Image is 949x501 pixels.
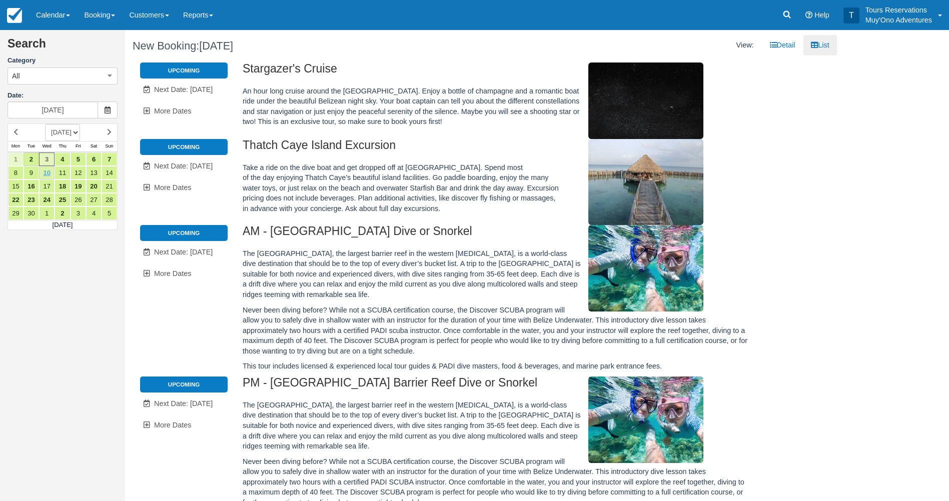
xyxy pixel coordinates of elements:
img: checkfront-main-nav-mini-logo.png [7,8,22,23]
a: List [803,35,836,55]
a: 10 [39,166,55,179]
img: M294-1 [588,225,703,311]
h2: AM - [GEOGRAPHIC_DATA] Dive or Snorkel [243,225,750,243]
img: M308-1 [588,62,703,139]
a: 23 [24,193,39,206]
a: 21 [102,179,117,193]
a: 4 [86,206,102,220]
td: [DATE] [8,220,118,230]
li: Upcoming [140,139,228,155]
a: 5 [71,152,86,166]
a: 1 [39,206,55,220]
a: 1 [8,152,24,166]
span: More Dates [154,183,191,191]
a: 3 [39,152,55,166]
p: Tours Reservations [865,5,932,15]
li: Upcoming [140,62,228,78]
p: This tour includes licensed & experienced local tour guides & PADI dive masters, food & beverages... [243,361,750,371]
a: 16 [24,179,39,193]
p: The [GEOGRAPHIC_DATA], the largest barrier reef in the western [MEDICAL_DATA], is a world-class d... [243,400,750,451]
span: [DATE] [199,39,233,52]
th: Sat [86,141,102,152]
div: T [843,7,859,23]
a: 17 [39,179,55,193]
span: Next Date: [DATE] [154,248,213,256]
img: M296-1 [588,139,703,225]
a: 18 [55,179,70,193]
th: Mon [8,141,24,152]
a: 12 [71,166,86,179]
p: Never been diving before? While not a SCUBA certification course, the Discover SCUBA program will... [243,305,750,356]
a: 29 [8,206,24,220]
label: Date: [8,91,118,100]
h2: Search [8,37,118,56]
a: 24 [39,193,55,206]
a: 6 [86,152,102,166]
a: 22 [8,193,24,206]
a: 13 [86,166,102,179]
a: 28 [102,193,117,206]
th: Thu [55,141,70,152]
button: All [8,67,118,84]
span: Next Date: [DATE] [154,399,213,407]
span: All [12,71,20,81]
a: 7 [102,152,117,166]
label: Category [8,56,118,65]
a: Next Date: [DATE] [140,79,228,100]
li: Upcoming [140,376,228,392]
a: 15 [8,179,24,193]
span: Next Date: [DATE] [154,85,213,93]
span: Help [814,11,829,19]
a: 14 [102,166,117,179]
p: An hour long cruise around the [GEOGRAPHIC_DATA]. Enjoy a bottle of champagne and a romantic boat... [243,86,750,127]
a: 30 [24,206,39,220]
a: 5 [102,206,117,220]
a: Next Date: [DATE] [140,393,228,414]
a: 8 [8,166,24,179]
a: 4 [55,152,70,166]
a: 19 [71,179,86,193]
a: 2 [24,152,39,166]
th: Fri [71,141,86,152]
li: View: [729,35,761,55]
p: Take a ride on the dive boat and get dropped off at [GEOGRAPHIC_DATA]. Spend most of the day enjo... [243,162,750,214]
a: 25 [55,193,70,206]
th: Wed [39,141,55,152]
span: More Dates [154,107,191,115]
a: 20 [86,179,102,193]
p: The [GEOGRAPHIC_DATA], the largest barrier reef in the western [MEDICAL_DATA], is a world-class d... [243,248,750,300]
a: 27 [86,193,102,206]
p: Muy'Ono Adventures [865,15,932,25]
span: Next Date: [DATE] [154,162,213,170]
a: 11 [55,166,70,179]
a: 9 [24,166,39,179]
a: 26 [71,193,86,206]
a: Detail [762,35,803,55]
th: Tue [24,141,39,152]
h2: Thatch Caye Island Excursion [243,139,750,157]
img: M295-1 [588,376,703,463]
th: Sun [102,141,117,152]
span: More Dates [154,421,191,429]
a: Next Date: [DATE] [140,156,228,176]
h2: Stargazer's Cruise [243,62,750,81]
a: 2 [55,206,70,220]
a: Next Date: [DATE] [140,242,228,262]
li: Upcoming [140,225,228,241]
h2: PM - [GEOGRAPHIC_DATA] Barrier Reef Dive or Snorkel [243,376,750,395]
i: Help [805,11,812,18]
a: 3 [71,206,86,220]
span: More Dates [154,269,191,277]
h1: New Booking: [133,40,473,52]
